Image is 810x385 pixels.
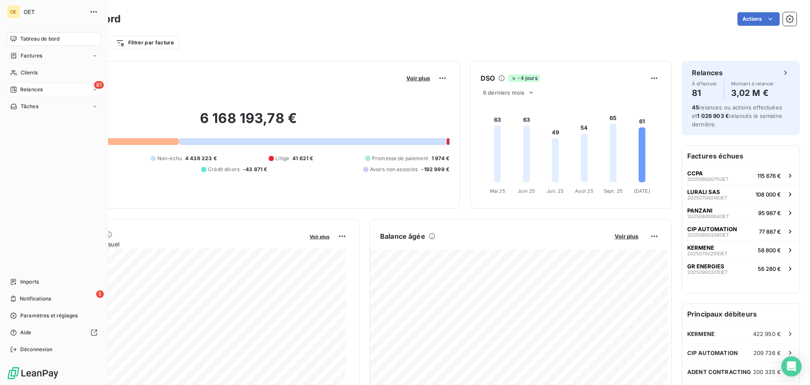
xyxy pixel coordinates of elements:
span: 81 [94,81,104,89]
h2: 6 168 193,78 € [48,110,449,135]
span: 6 derniers mois [483,89,524,96]
span: CIP AUTOMATION [687,350,738,356]
span: À effectuer [692,81,717,86]
span: 20250900201OET [687,270,728,275]
span: Litige [275,155,289,162]
span: 20250900075OET [687,177,729,182]
span: 422 950 € [753,330,781,337]
span: 20250700014OET [687,195,727,200]
span: Non-échu [157,155,182,162]
span: OET [24,8,84,15]
span: -43 871 € [243,166,267,173]
span: Notifications [20,295,51,303]
button: PANZANI20250800064OET95 987 € [682,203,799,222]
tspan: [DATE] [634,188,650,194]
button: LURALI SAS20250700014OET108 000 € [682,185,799,203]
button: Voir plus [612,232,641,240]
h4: 81 [692,86,717,100]
span: Factures [21,52,42,60]
span: Paramètres et réglages [20,312,78,319]
span: Clients [21,69,38,76]
h6: Balance âgée [380,231,425,241]
span: Relances [20,86,43,93]
span: Voir plus [310,234,329,240]
tspan: Juil. 25 [547,188,564,194]
tspan: Juin 25 [518,188,535,194]
span: 45 [692,104,699,111]
button: CIP AUTOMATION20250800208OET77 887 € [682,222,799,240]
h6: Relances [692,68,723,78]
button: GR ENERGIES20250900201OET56 280 € [682,259,799,278]
span: 200 335 € [753,369,781,375]
button: Voir plus [307,232,332,240]
a: Aide [7,326,101,339]
span: Crédit divers [208,166,240,173]
h4: 3,02 M € [731,86,774,100]
button: Filtrer par facture [110,36,179,49]
span: PANZANI [687,207,713,214]
span: 20250800208OET [687,232,729,238]
div: OE [7,5,20,19]
span: Tableau de bord [20,35,59,43]
tspan: Sept. 25 [604,188,623,194]
button: KERMENE20250700291OET58 800 € [682,240,799,259]
span: Montant à relancer [731,81,774,86]
span: 20250700291OET [687,251,727,256]
span: relances ou actions effectuées et relancés la semaine dernière. [692,104,782,128]
span: Voir plus [406,75,430,82]
span: LURALI SAS [687,188,720,195]
span: 95 987 € [758,210,781,216]
div: Open Intercom Messenger [781,356,802,377]
span: Déconnexion [20,346,53,353]
span: 1 974 € [432,155,449,162]
span: 20250800064OET [687,214,729,219]
span: CIP AUTOMATION [687,226,737,232]
span: Avoirs non associés [370,166,418,173]
button: Voir plus [404,74,432,82]
span: 77 887 € [759,228,781,235]
span: Tâches [21,103,38,110]
button: Actions [737,12,780,26]
tspan: Août 25 [575,188,594,194]
span: Promesse de paiement [372,155,428,162]
h6: Factures échues [682,146,799,166]
span: Voir plus [615,233,638,240]
span: 58 800 € [758,247,781,254]
span: KERMENE [687,330,715,337]
span: -192 999 € [421,166,449,173]
span: 41 621 € [292,155,313,162]
span: 1 026 903 € [697,112,729,119]
span: -4 jours [508,74,540,82]
span: ADENT CONTRACTING [687,369,751,375]
span: Imports [20,278,39,286]
span: 56 280 € [758,265,781,272]
span: CCPA [687,170,703,177]
tspan: Mai 25 [490,188,505,194]
button: CCPA20250900075OET115 676 € [682,166,799,185]
span: Chiffre d'affaires mensuel [48,240,304,248]
img: Logo LeanPay [7,366,59,380]
span: 4 438 223 € [185,155,217,162]
span: GR ENERGIES [687,263,724,270]
span: KERMENE [687,244,714,251]
span: Aide [20,329,32,336]
h6: Principaux débiteurs [682,304,799,324]
span: 115 676 € [757,172,781,179]
span: 108 000 € [756,191,781,198]
span: 5 [96,290,104,298]
span: 209 736 € [753,350,781,356]
h6: DSO [481,73,495,83]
